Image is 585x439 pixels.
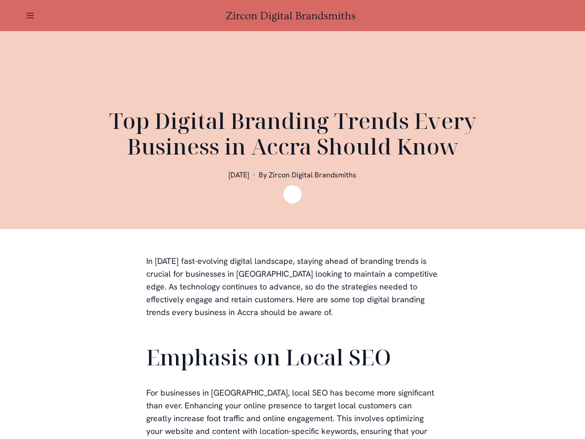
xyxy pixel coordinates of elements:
[73,108,512,159] h1: Top Digital Branding Trends Every Business in Accra Should Know
[226,10,359,22] a: Zircon Digital Brandsmiths
[253,170,255,180] span: ·
[259,170,356,180] span: By Zircon Digital Brandsmiths
[146,332,439,374] h2: Emphasis on Local SEO
[283,185,302,203] img: Zircon Digital Brandsmiths
[229,170,249,180] span: [DATE]
[146,255,439,319] p: In [DATE] fast-evolving digital landscape, staying ahead of branding trends is crucial for busine...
